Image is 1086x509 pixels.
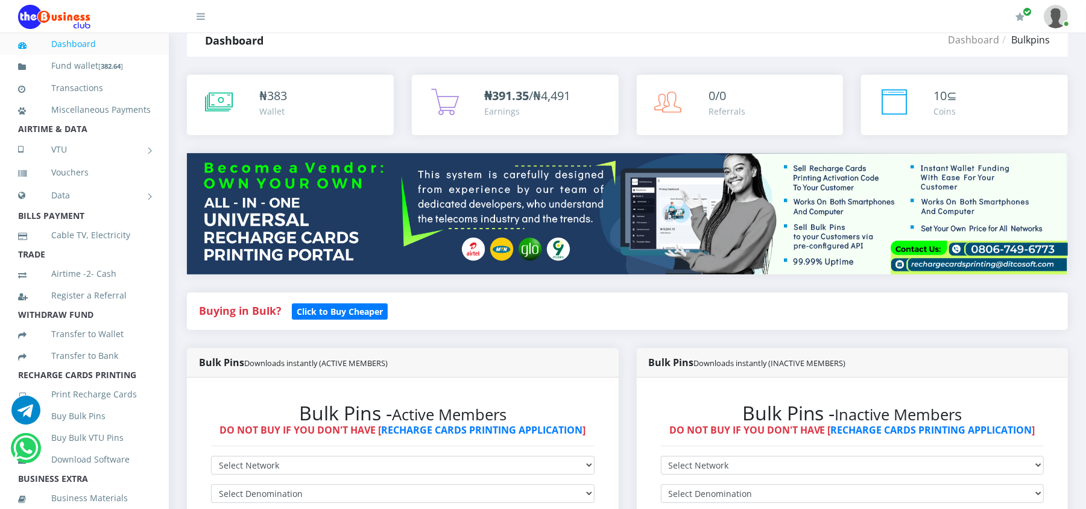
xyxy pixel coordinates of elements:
img: User [1044,5,1068,28]
a: RECHARGE CARDS PRINTING APPLICATION [381,423,582,437]
a: Transfer to Wallet [18,320,151,348]
small: Active Members [392,404,507,425]
img: Logo [18,5,90,29]
strong: Dashboard [205,33,264,48]
strong: DO NOT BUY IF YOU DON'T HAVE [ ] [219,423,586,437]
a: RECHARGE CARDS PRINTING APPLICATION [831,423,1032,437]
a: Click to Buy Cheaper [292,303,388,318]
div: Coins [933,105,957,118]
div: ⊆ [933,87,957,105]
b: 382.64 [101,62,121,71]
div: ₦ [259,87,287,105]
a: Print Recharge Cards [18,381,151,408]
strong: Bulk Pins [199,356,388,369]
a: Dashboard [18,30,151,58]
span: 10 [933,87,947,104]
a: Register a Referral [18,282,151,309]
a: Chat for support [14,443,39,463]
a: Airtime -2- Cash [18,260,151,288]
a: Buy Bulk VTU Pins [18,424,151,452]
small: Inactive Members [835,404,962,425]
li: Bulkpins [999,33,1050,47]
strong: DO NOT BUY IF YOU DON'T HAVE [ ] [669,423,1035,437]
div: Referrals [709,105,746,118]
a: 0/0 Referrals [637,75,844,135]
span: Renew/Upgrade Subscription [1023,7,1032,16]
h2: Bulk Pins - [661,402,1044,425]
small: Downloads instantly (ACTIVE MEMBERS) [244,358,388,368]
a: Dashboard [948,33,999,46]
div: Earnings [484,105,570,118]
small: Downloads instantly (INACTIVE MEMBERS) [694,358,846,368]
a: Transfer to Bank [18,342,151,370]
a: Chat for support [11,405,40,425]
h2: Bulk Pins - [211,402,595,425]
a: Vouchers [18,159,151,186]
a: Miscellaneous Payments [18,96,151,124]
b: Click to Buy Cheaper [297,306,383,317]
b: ₦391.35 [484,87,529,104]
i: Renew/Upgrade Subscription [1015,12,1024,22]
strong: Buying in Bulk? [199,303,281,318]
strong: Bulk Pins [649,356,846,369]
a: Cable TV, Electricity [18,221,151,249]
a: ₦383 Wallet [187,75,394,135]
a: Download Software [18,446,151,473]
a: Data [18,180,151,210]
a: Transactions [18,74,151,102]
a: Buy Bulk Pins [18,402,151,430]
span: 383 [267,87,287,104]
a: Fund wallet[382.64] [18,52,151,80]
span: 0/0 [709,87,727,104]
img: multitenant_rcp.png [187,153,1068,274]
span: /₦4,491 [484,87,570,104]
small: [ ] [98,62,123,71]
div: Wallet [259,105,287,118]
a: VTU [18,134,151,165]
a: ₦391.35/₦4,491 Earnings [412,75,619,135]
